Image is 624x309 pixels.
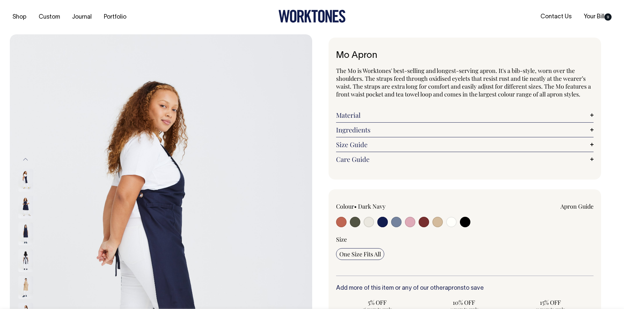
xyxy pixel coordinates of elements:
img: khaki [18,276,33,299]
img: dark-navy [18,196,33,218]
div: Colour [336,202,439,210]
h1: Mo Apron [336,51,594,61]
span: 9 [604,13,612,21]
a: Shop [10,12,29,23]
img: dark-navy [18,222,33,245]
a: Care Guide [336,155,594,163]
a: Journal [69,12,94,23]
label: Dark Navy [358,202,386,210]
span: The Mo is Worktones' best-selling and longest-serving apron. It's a bib-style, worn over the shou... [336,67,591,98]
h6: Add more of this item or any of our other to save [336,285,594,292]
a: Custom [36,12,63,23]
a: Portfolio [101,12,129,23]
img: dark-navy [18,249,33,272]
span: • [354,202,357,210]
a: aprons [445,285,463,291]
a: Apron Guide [560,202,594,210]
img: dark-navy [18,169,33,192]
span: One Size Fits All [339,250,381,258]
div: Size [336,235,594,243]
a: Contact Us [538,11,574,22]
a: Your Bill9 [581,11,614,22]
input: One Size Fits All [336,248,384,260]
span: 5% OFF [339,299,415,306]
a: Ingredients [336,126,594,134]
span: 15% OFF [512,299,588,306]
a: Material [336,111,594,119]
button: Previous [21,152,30,167]
a: Size Guide [336,141,594,148]
span: 10% OFF [426,299,502,306]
